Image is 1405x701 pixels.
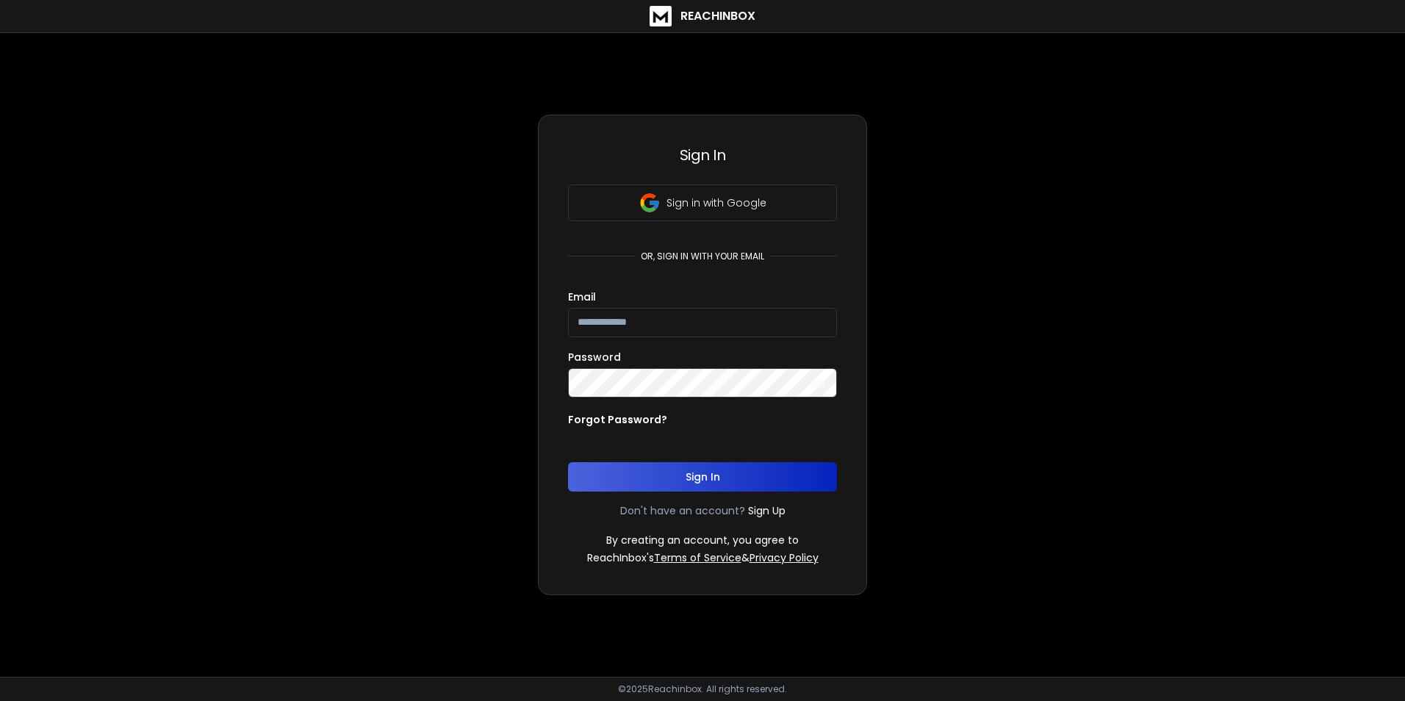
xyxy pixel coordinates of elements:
[568,292,596,302] label: Email
[666,195,766,210] p: Sign in with Google
[654,550,741,565] a: Terms of Service
[568,145,837,165] h3: Sign In
[568,412,667,427] p: Forgot Password?
[618,683,787,695] p: © 2025 Reachinbox. All rights reserved.
[568,462,837,492] button: Sign In
[568,352,621,362] label: Password
[635,251,770,262] p: or, sign in with your email
[606,533,799,547] p: By creating an account, you agree to
[680,7,755,25] h1: ReachInbox
[568,184,837,221] button: Sign in with Google
[587,550,819,565] p: ReachInbox's &
[750,550,819,565] a: Privacy Policy
[620,503,745,518] p: Don't have an account?
[650,6,755,26] a: ReachInbox
[650,6,672,26] img: logo
[748,503,786,518] a: Sign Up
